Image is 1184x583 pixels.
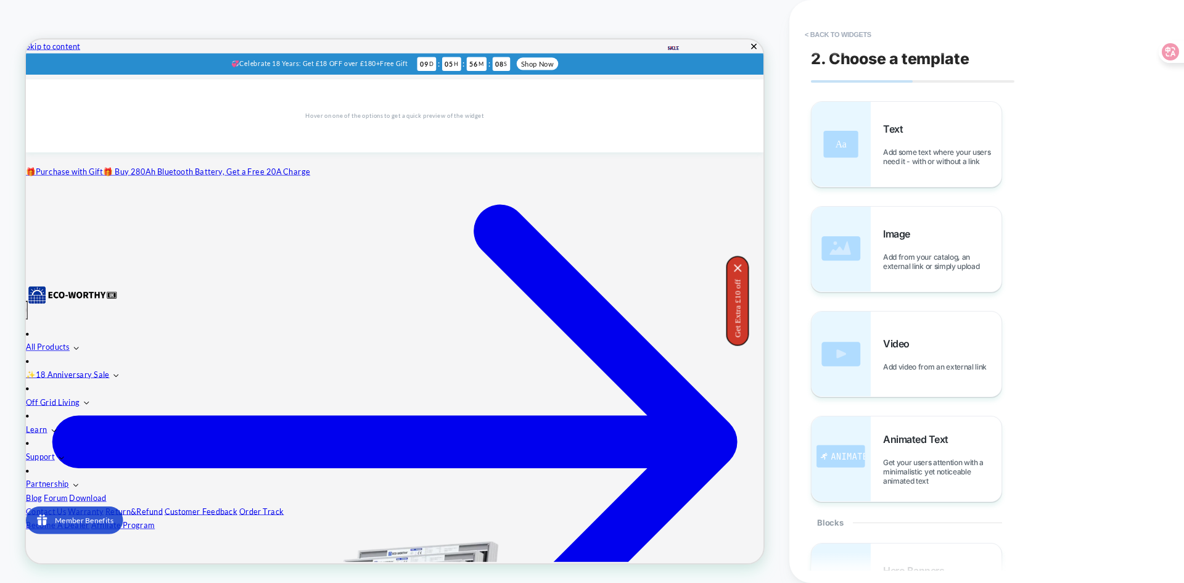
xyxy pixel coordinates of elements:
[942,319,955,397] button: Get Extra £10 off
[883,228,916,240] span: Image
[638,28,642,37] p: S
[583,23,586,42] span: :
[617,23,620,42] span: :
[603,28,610,37] p: M
[570,28,577,37] p: H
[274,25,509,40] p: 💞Celebrate 18 Years: Get £18 OFF over £180+Free Gift
[626,27,636,38] span: 08
[883,564,950,577] span: Hero Banners
[811,502,1002,543] div: Blocks
[944,299,954,309] svg: close icon
[883,458,1001,486] span: Get your users attention with a minimalistic yet noticeable animated text
[537,28,543,37] p: D
[549,23,553,42] span: :
[883,252,1001,271] span: Add from your catalog, an external link or simply upload
[883,337,916,350] span: Video
[559,27,569,38] span: 05
[883,362,993,371] span: Add video from an external link
[883,433,955,445] span: Animated Text
[591,27,602,38] span: 56
[883,123,909,135] span: Text
[883,147,1001,166] span: Add some text where your users need it - with or without a link
[525,27,536,38] span: 09
[654,24,710,40] a: Shop Now
[799,25,878,44] button: < Back to widgets
[944,299,954,309] button: Close
[856,6,872,17] span: SALE
[811,49,969,68] span: 2. Choose a template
